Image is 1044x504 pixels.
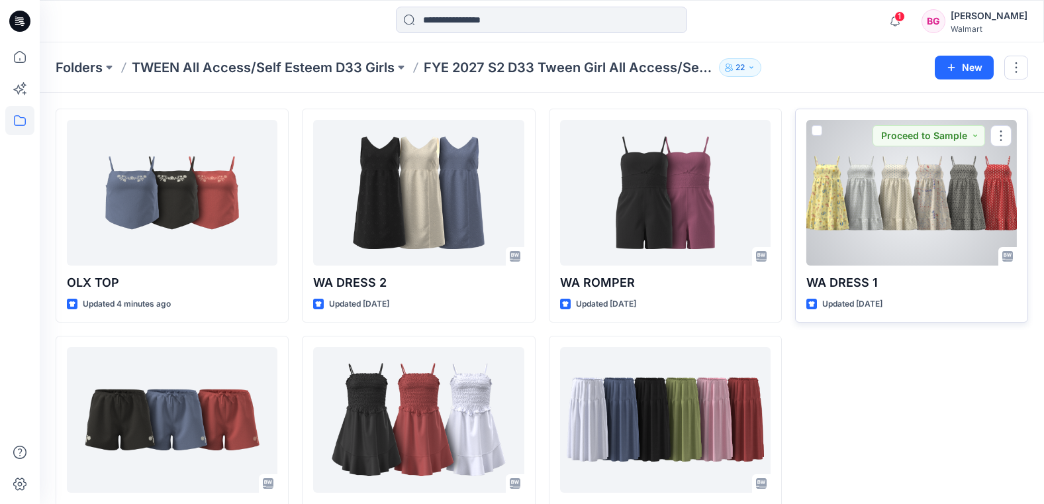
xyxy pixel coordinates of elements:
[56,58,103,77] a: Folders
[67,347,277,493] a: OLX SHORT
[951,24,1027,34] div: Walmart
[560,274,771,292] p: WA ROMPER
[329,297,389,311] p: Updated [DATE]
[719,58,761,77] button: 22
[313,274,524,292] p: WA DRESS 2
[313,347,524,493] a: WA DRESS
[83,297,171,311] p: Updated 4 minutes ago
[951,8,1027,24] div: [PERSON_NAME]
[424,58,714,77] p: FYE 2027 S2 D33 Tween Girl All Access/Self Esteem
[560,347,771,493] a: WA MAXI SKIRT
[806,274,1017,292] p: WA DRESS 1
[576,297,636,311] p: Updated [DATE]
[560,120,771,266] a: WA ROMPER
[806,120,1017,266] a: WA DRESS 1
[313,120,524,266] a: WA DRESS 2
[67,274,277,292] p: OLX TOP
[132,58,395,77] a: TWEEN All Access/Self Esteem D33 Girls
[894,11,905,22] span: 1
[822,297,882,311] p: Updated [DATE]
[67,120,277,266] a: OLX TOP
[736,60,745,75] p: 22
[935,56,994,79] button: New
[922,9,945,33] div: BG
